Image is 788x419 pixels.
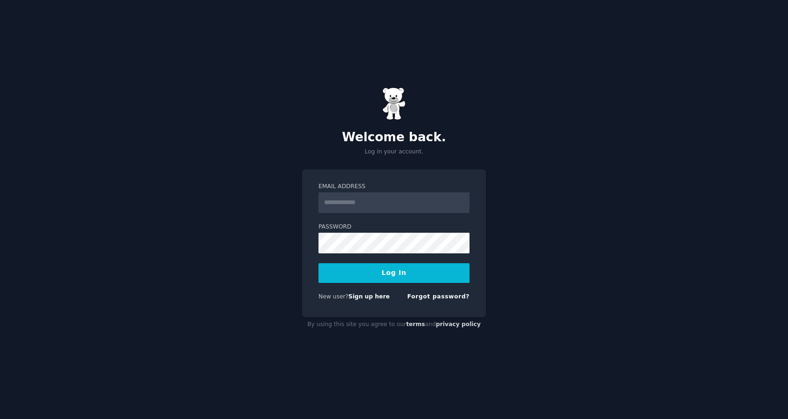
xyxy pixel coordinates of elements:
p: Log in your account. [302,148,486,156]
a: Forgot password? [407,293,470,300]
a: terms [406,321,425,328]
a: privacy policy [436,321,481,328]
label: Email Address [318,183,470,191]
label: Password [318,223,470,231]
a: Sign up here [349,293,390,300]
div: By using this site you agree to our and [302,317,486,332]
button: Log In [318,263,470,283]
h2: Welcome back. [302,130,486,145]
span: New user? [318,293,349,300]
img: Gummy Bear [382,87,406,120]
